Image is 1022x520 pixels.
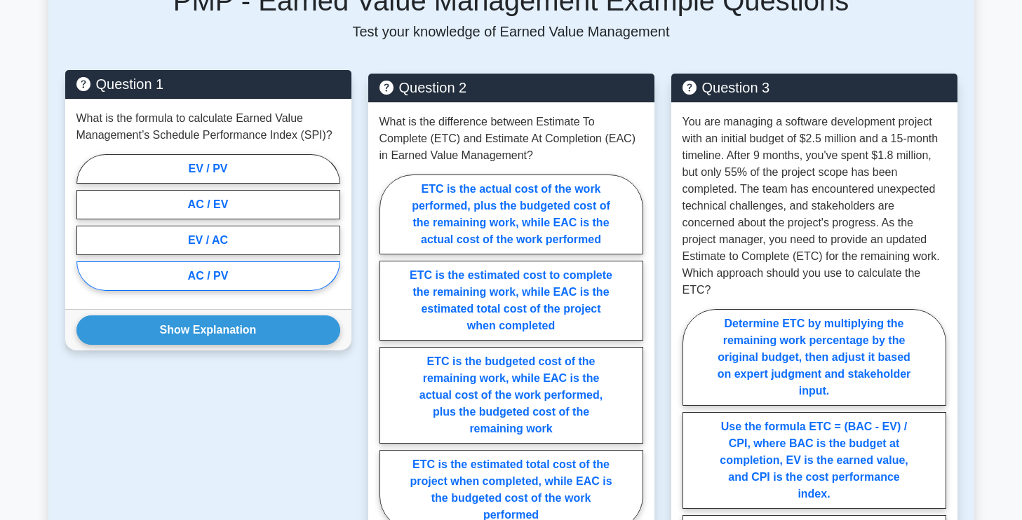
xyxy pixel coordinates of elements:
[379,347,643,444] label: ETC is the budgeted cost of the remaining work, while EAC is the actual cost of the work performe...
[683,309,946,406] label: Determine ETC by multiplying the remaining work percentage by the original budget, then adjust it...
[379,175,643,254] label: ETC is the actual cost of the work performed, plus the budgeted cost of the remaining work, while...
[683,412,946,509] label: Use the formula ETC = (BAC - EV) / CPI, where BAC is the budget at completion, EV is the earned v...
[76,261,340,291] label: AC / PV
[76,190,340,219] label: AC / EV
[65,23,957,40] p: Test your knowledge of Earned Value Management
[76,226,340,255] label: EV / AC
[379,114,643,164] p: What is the difference between Estimate To Complete (ETC) and Estimate At Completion (EAC) in Ear...
[683,79,946,96] h5: Question 3
[379,261,643,341] label: ETC is the estimated cost to complete the remaining work, while EAC is the estimated total cost o...
[379,79,643,96] h5: Question 2
[76,154,340,184] label: EV / PV
[76,110,340,144] p: What is the formula to calculate Earned Value Management’s Schedule Performance Index (SPI)?
[683,114,946,299] p: You are managing a software development project with an initial budget of $2.5 million and a 15-m...
[76,315,340,345] button: Show Explanation
[76,76,340,93] h5: Question 1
